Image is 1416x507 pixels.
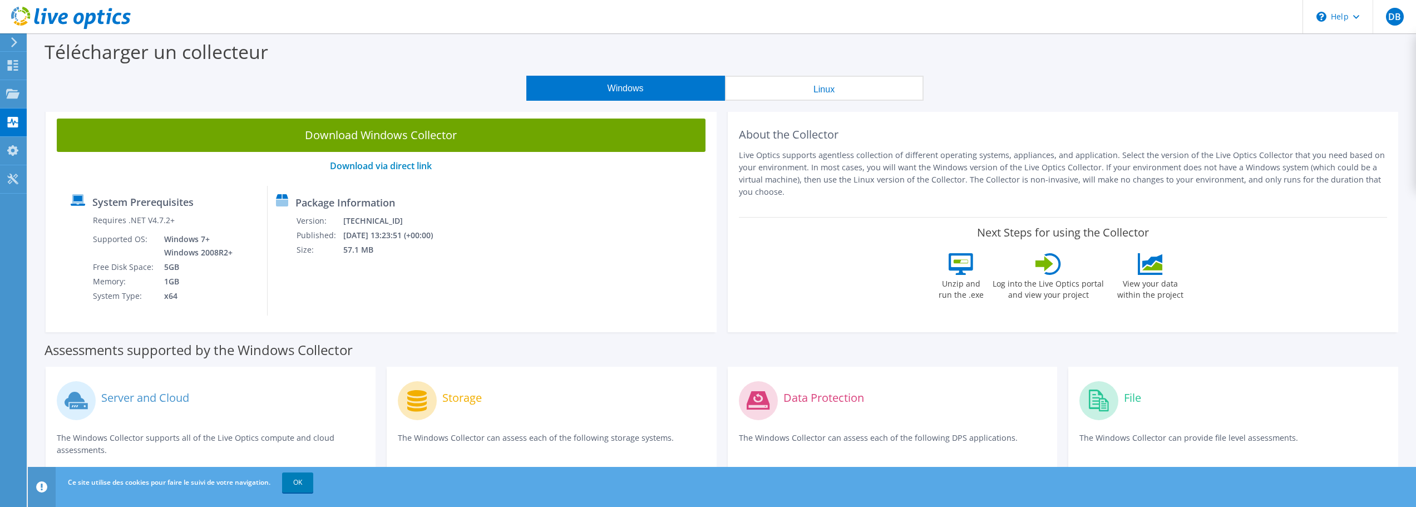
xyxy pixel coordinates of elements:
[296,214,343,228] td: Version:
[92,274,156,289] td: Memory:
[1386,8,1404,26] span: DB
[282,472,313,493] a: OK
[783,392,864,403] label: Data Protection
[296,243,343,257] td: Size:
[68,478,270,487] span: Ce site utilise des cookies pour faire le suivi de votre navigation.
[977,226,1149,239] label: Next Steps for using the Collector
[1316,12,1326,22] svg: \n
[343,214,447,228] td: [TECHNICAL_ID]
[45,39,268,65] label: Télécharger un collecteur
[156,260,235,274] td: 5GB
[296,228,343,243] td: Published:
[330,160,432,172] a: Download via direct link
[1110,275,1190,301] label: View your data within the project
[739,128,1388,141] h2: About the Collector
[398,432,705,455] p: The Windows Collector can assess each of the following storage systems.
[739,432,1047,455] p: The Windows Collector can assess each of the following DPS applications.
[57,119,705,152] a: Download Windows Collector
[442,392,482,403] label: Storage
[93,215,175,226] label: Requires .NET V4.7.2+
[739,149,1388,198] p: Live Optics supports agentless collection of different operating systems, appliances, and applica...
[935,275,986,301] label: Unzip and run the .exe
[343,243,447,257] td: 57.1 MB
[92,260,156,274] td: Free Disk Space:
[295,197,395,208] label: Package Information
[1079,432,1387,455] p: The Windows Collector can provide file level assessments.
[57,432,364,456] p: The Windows Collector supports all of the Live Optics compute and cloud assessments.
[156,232,235,260] td: Windows 7+ Windows 2008R2+
[156,289,235,303] td: x64
[92,232,156,260] td: Supported OS:
[343,228,447,243] td: [DATE] 13:23:51 (+00:00)
[526,76,725,101] button: Windows
[1124,392,1141,403] label: File
[725,76,924,101] button: Linux
[992,275,1104,301] label: Log into the Live Optics portal and view your project
[92,196,194,208] label: System Prerequisites
[92,289,156,303] td: System Type:
[156,274,235,289] td: 1GB
[101,392,189,403] label: Server and Cloud
[45,344,353,356] label: Assessments supported by the Windows Collector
